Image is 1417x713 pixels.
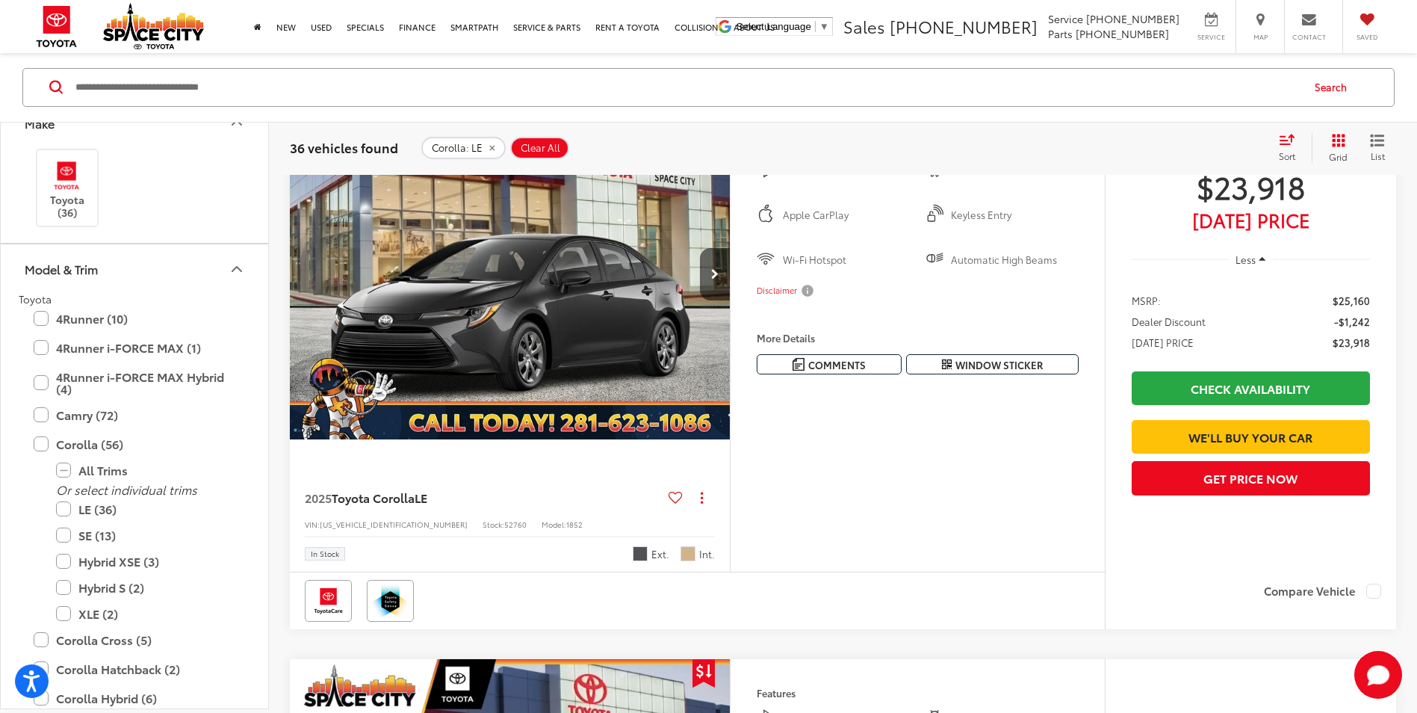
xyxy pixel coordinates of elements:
[1292,32,1326,42] span: Contact
[906,354,1079,374] button: Window Sticker
[566,519,583,530] span: 1852
[34,364,235,402] label: 4Runner i-FORCE MAX Hybrid (4)
[757,285,797,297] span: Disclaimer
[815,21,816,32] span: ​
[757,688,1079,698] h4: Features
[56,549,235,575] label: Hybrid XSE (3)
[819,21,829,32] span: ▼
[290,138,398,156] span: 36 vehicles found
[1244,32,1277,42] span: Map
[793,358,804,371] img: Comments
[1132,167,1370,205] span: $23,918
[633,546,648,561] span: Underground
[228,114,246,132] div: Make
[56,601,235,627] label: XLE (2)
[843,14,885,38] span: Sales
[1312,133,1359,163] button: Grid View
[289,109,731,440] div: 2025 Toyota Corolla LE 0
[1132,461,1370,495] button: Get Price Now
[1132,420,1370,454] a: We'll Buy Your Car
[103,3,204,49] img: Space City Toyota
[46,158,87,194] img: Space City Toyota in Humble, TX)
[25,116,55,130] div: Make
[34,335,235,361] label: 4Runner i-FORCE MAX (1)
[34,627,235,653] label: Corolla Cross (5)
[332,489,415,506] span: Toyota Corolla
[25,262,98,276] div: Model & Trim
[305,490,663,506] a: 2025Toyota CorollaLE
[1,244,270,293] button: Model & TrimModel & Trim
[421,137,506,159] button: remove Corolla: LE
[808,358,866,372] span: Comments
[1,99,270,147] button: MakeMake
[1334,314,1370,329] span: -$1,242
[1086,11,1179,26] span: [PHONE_NUMBER]
[951,253,1078,268] span: Automatic High Beams
[951,208,1078,223] span: Keyless Entry
[34,656,235,682] label: Corolla Hatchback (2)
[1333,293,1370,308] span: $25,160
[699,547,715,561] span: Int.
[311,550,339,558] span: In Stock
[56,481,197,498] i: Or select individual trims
[34,685,235,712] label: Corolla Hybrid (6)
[74,70,1300,105] input: Search by Make, Model, or Keyword
[1333,335,1370,350] span: $23,918
[228,260,246,278] div: Model & Trim
[19,291,52,306] span: Toyota
[305,489,332,506] span: 2025
[1264,584,1381,599] label: Compare Vehicle
[783,208,910,223] span: Apple CarPlay
[757,275,816,306] button: Disclaimer
[308,583,349,619] img: Toyota Care
[289,109,731,440] a: 2025 Toyota Corolla LE2025 Toyota Corolla LE2025 Toyota Corolla LE2025 Toyota Corolla LE
[651,547,669,561] span: Ext.
[34,431,235,457] label: Corolla (56)
[1194,32,1228,42] span: Service
[700,248,730,300] button: Next image
[1132,371,1370,405] a: Check Availability
[942,359,952,371] i: Window Sticker
[1048,26,1073,41] span: Parts
[1354,651,1402,699] button: Toggle Chat Window
[680,546,695,561] span: Macadamia Fabric
[783,253,910,268] span: Wi-Fi Hotspot
[56,522,235,549] label: SE (13)
[1229,246,1274,273] button: Less
[692,659,715,688] span: Get Price Drop Alert
[689,484,715,510] button: Actions
[1300,69,1368,106] button: Search
[1235,253,1256,266] span: Less
[483,519,504,530] span: Stock:
[890,14,1038,38] span: [PHONE_NUMBER]
[320,519,468,530] span: [US_VEHICLE_IDENTIFICATION_NUMBER]
[701,492,703,504] span: dropdown dots
[1132,335,1194,350] span: [DATE] PRICE
[737,21,811,32] span: Select Language
[1279,149,1295,162] span: Sort
[1354,651,1402,699] svg: Start Chat
[56,457,235,484] label: All Trims
[1271,133,1312,163] button: Select sort value
[1132,314,1206,329] span: Dealer Discount
[521,142,560,154] span: Clear All
[1359,133,1396,163] button: List View
[34,402,235,428] label: Camry (72)
[1329,150,1348,163] span: Grid
[305,519,320,530] span: VIN:
[415,489,427,506] span: LE
[1076,26,1169,41] span: [PHONE_NUMBER]
[370,583,411,619] img: Toyota Safety Sense
[757,354,902,374] button: Comments
[432,142,483,154] span: Corolla: LE
[1351,32,1383,42] span: Saved
[1048,11,1083,26] span: Service
[1370,149,1385,162] span: List
[56,575,235,601] label: Hybrid S (2)
[757,333,1079,343] h4: More Details
[1132,212,1370,227] span: [DATE] Price
[37,158,98,219] label: Toyota (36)
[737,21,829,32] a: Select Language​
[34,306,235,332] label: 4Runner (10)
